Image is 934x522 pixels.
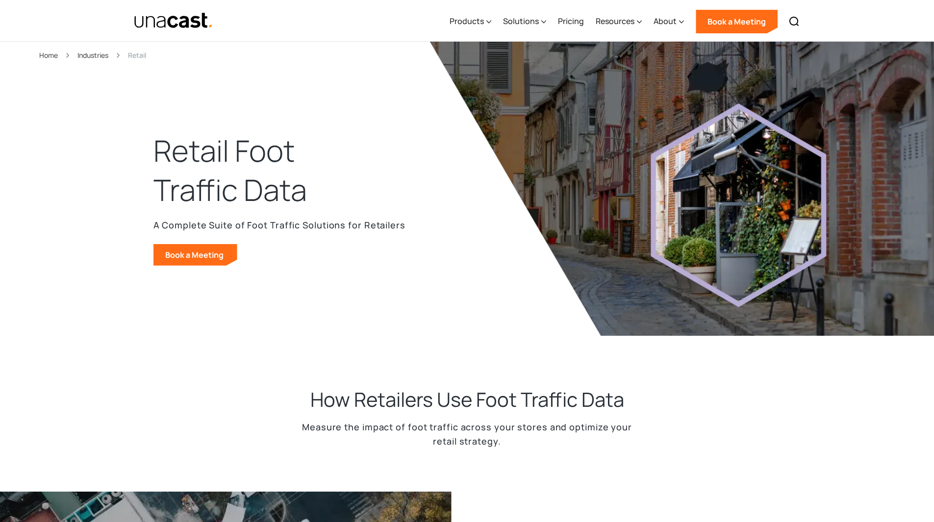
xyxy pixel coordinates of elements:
div: Products [450,15,484,27]
div: Solutions [503,1,546,42]
p: Measure the impact of foot traffic across your stores and optimize your retail strategy. [271,420,663,448]
div: About [654,1,684,42]
a: Industries [77,50,108,61]
div: About [654,15,677,27]
a: Home [39,50,58,61]
div: Retail [128,50,146,61]
a: Pricing [558,1,584,42]
p: A Complete Suite of Foot Traffic Solutions for Retailers [153,218,405,232]
img: Search icon [788,16,800,27]
div: Resources [596,1,642,42]
img: Unacast text logo [134,12,214,29]
div: Solutions [503,15,539,27]
div: Products [450,1,491,42]
h2: How Retailers Use Foot Traffic Data [310,387,624,412]
div: Resources [596,15,634,27]
h1: Retail Foot Traffic Data [153,131,325,210]
a: Book a Meeting [696,10,778,33]
a: Book a Meeting [153,244,237,266]
a: home [134,12,214,29]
